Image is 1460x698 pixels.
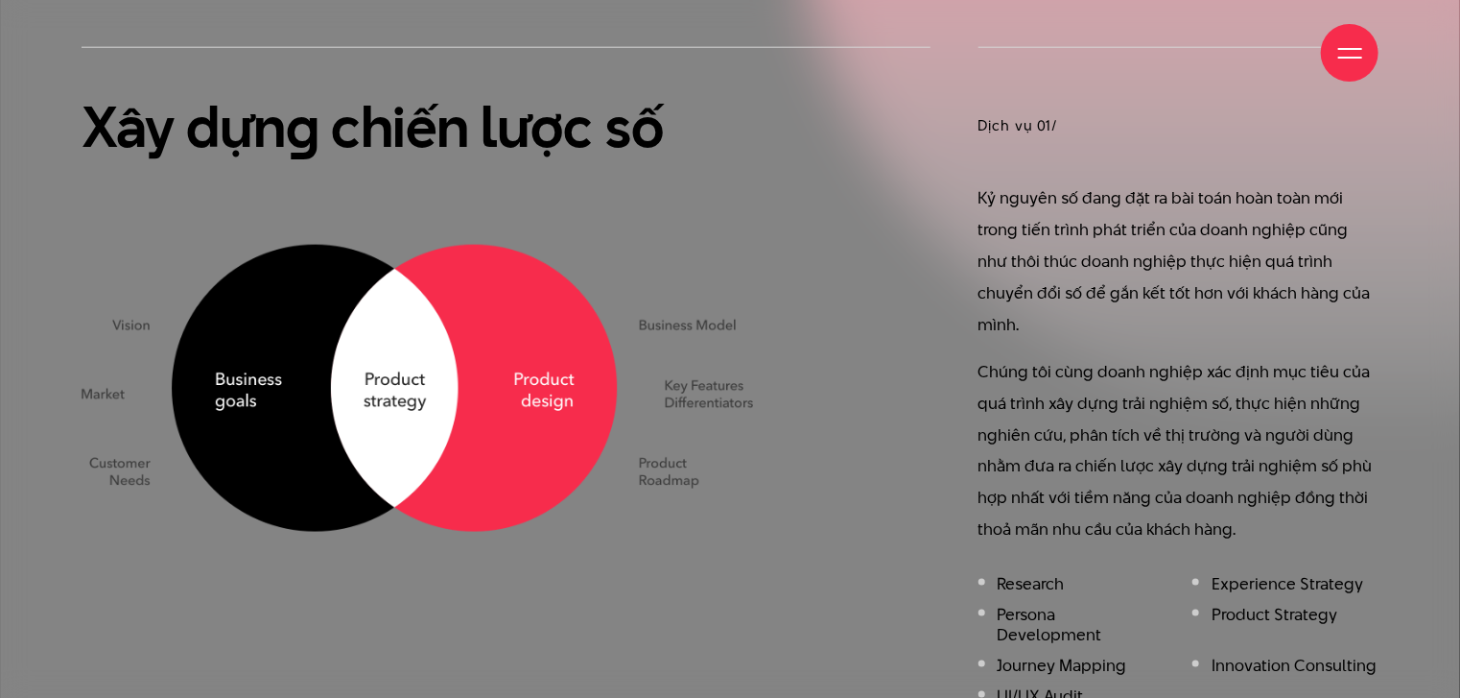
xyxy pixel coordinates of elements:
en: g [286,87,319,166]
li: Innovation Consulting [1192,656,1378,676]
li: Product Strategy [1192,605,1378,645]
h2: Xây dựn chiến lược số [82,96,753,158]
li: Persona Development [978,605,1165,645]
li: Research [978,574,1165,594]
li: Journey Mapping [978,656,1165,676]
h3: Dịch vụ 01/ [978,115,1378,136]
p: Kỷ nguyên số đang đặt ra bài toán hoàn toàn mới trong tiến trình phát triển của doanh nghiệp cũng... [978,182,1378,341]
li: Experience Strategy [1192,574,1378,594]
p: Chúng tôi cùng doanh nghiệp xác định mục tiêu của quá trình xây dựng trải nghiệm số, thực hiện nh... [978,356,1378,546]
